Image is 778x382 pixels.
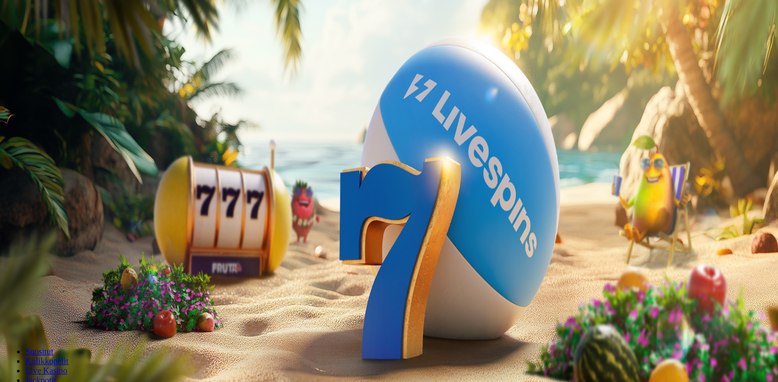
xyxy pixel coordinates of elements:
[25,366,67,375] a: Live Kasino
[25,356,69,366] a: Kolikkopelit
[25,347,53,356] a: Suositut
